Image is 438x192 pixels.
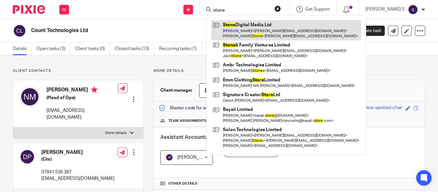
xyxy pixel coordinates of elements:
[115,43,154,55] a: Closed tasks (13)
[41,175,114,182] p: [EMAIL_ADDRESS][DOMAIN_NAME]
[20,87,40,107] img: svg%3E
[177,155,213,160] span: [PERSON_NAME]
[13,43,32,55] a: Details
[37,43,71,55] a: Open tasks (3)
[105,130,127,136] p: More details
[41,169,114,175] p: 07841 536 387
[274,5,281,12] button: Clear
[13,68,144,73] p: Client contacts
[305,7,330,12] span: Get Support
[41,156,114,163] h5: (Cto)
[46,95,118,101] h5: (Head of Ops)
[91,87,97,93] i: Primary
[159,105,269,111] p: Master code for secure communications and files
[154,68,425,73] p: More details
[159,43,202,55] a: Recurring tasks (7)
[41,149,114,156] h4: [PERSON_NAME]
[13,5,45,14] img: Pixie
[31,27,277,34] h2: Count Technologies Ltd
[348,26,385,36] a: Create task
[168,181,198,186] span: Other details
[160,135,213,140] span: Assistant Accountant
[408,4,418,15] img: svg%3E
[160,87,193,94] h3: Client manager
[13,24,26,38] img: svg%3E
[168,118,206,123] span: Team assignments
[204,87,212,94] img: svg%3E
[20,149,35,164] img: svg%3E
[165,154,173,161] img: svg%3E
[75,43,110,55] a: Client tasks (0)
[46,87,118,95] h4: [PERSON_NAME]
[46,107,118,121] p: [EMAIL_ADDRESS][DOMAIN_NAME]
[213,8,270,13] input: Search
[366,6,405,13] p: [PERSON_NAME] S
